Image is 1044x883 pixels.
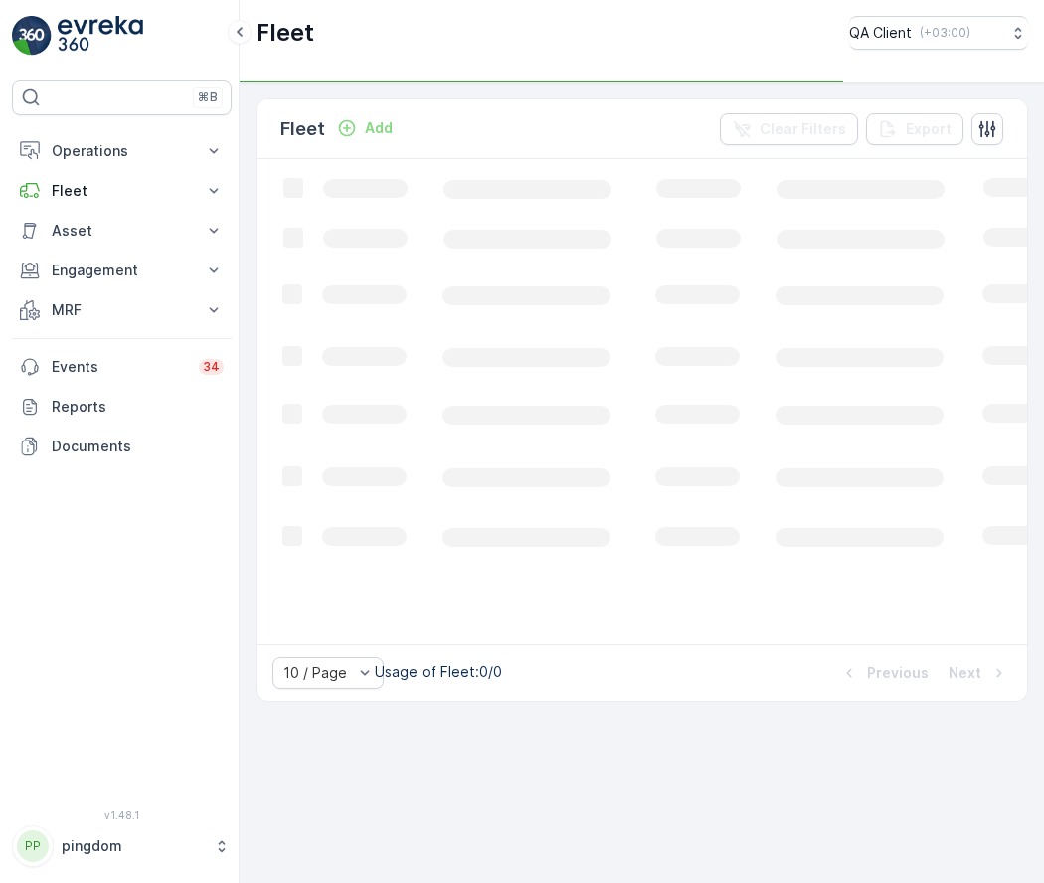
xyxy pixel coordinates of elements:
[52,221,192,241] p: Asset
[329,116,401,140] button: Add
[52,261,192,280] p: Engagement
[52,300,192,320] p: MRF
[12,387,232,427] a: Reports
[12,347,232,387] a: Events34
[949,663,981,683] p: Next
[760,119,846,139] p: Clear Filters
[256,17,314,49] p: Fleet
[920,25,970,41] p: ( +03:00 )
[375,662,502,682] p: Usage of Fleet : 0/0
[866,113,963,145] button: Export
[17,830,49,862] div: PP
[52,397,224,417] p: Reports
[849,23,912,43] p: QA Client
[720,113,858,145] button: Clear Filters
[12,171,232,211] button: Fleet
[52,357,187,377] p: Events
[203,359,220,375] p: 34
[12,809,232,821] span: v 1.48.1
[62,836,204,856] p: pingdom
[947,661,1011,685] button: Next
[12,16,52,56] img: logo
[52,141,192,161] p: Operations
[280,115,325,143] p: Fleet
[12,825,232,867] button: PPpingdom
[12,211,232,251] button: Asset
[867,663,929,683] p: Previous
[837,661,931,685] button: Previous
[12,427,232,466] a: Documents
[52,181,192,201] p: Fleet
[365,118,393,138] p: Add
[12,131,232,171] button: Operations
[52,437,224,456] p: Documents
[12,251,232,290] button: Engagement
[906,119,952,139] p: Export
[849,16,1028,50] button: QA Client(+03:00)
[12,290,232,330] button: MRF
[198,89,218,105] p: ⌘B
[58,16,143,56] img: logo_light-DOdMpM7g.png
